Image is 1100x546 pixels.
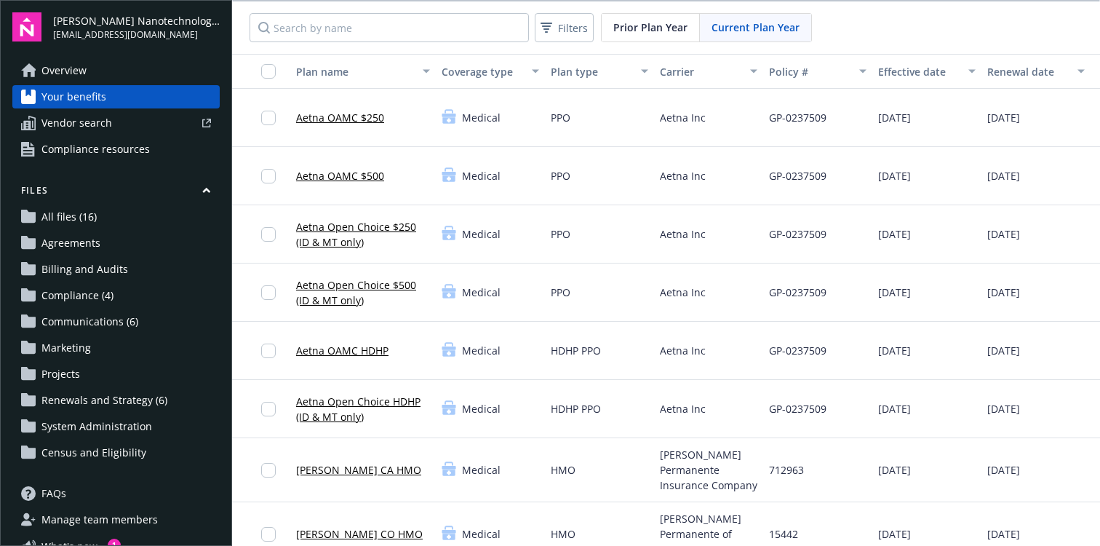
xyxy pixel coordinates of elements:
span: PPO [551,226,570,242]
input: Toggle Row Selected [261,463,276,478]
span: FAQs [41,482,66,505]
input: Toggle Row Selected [261,111,276,125]
span: HMO [551,462,575,478]
span: [DATE] [987,285,1020,300]
span: PPO [551,110,570,125]
a: Aetna Open Choice $250 (ID & MT only) [296,219,430,250]
div: Renewal date [987,64,1069,79]
span: 15442 [769,526,798,542]
a: All files (16) [12,205,220,229]
input: Toggle Row Selected [261,169,276,183]
a: Billing and Audits [12,258,220,281]
span: 712963 [769,462,804,478]
span: Aetna Inc [660,110,706,125]
span: Current Plan Year [712,20,800,35]
div: Policy # [769,64,850,79]
a: [PERSON_NAME] CO HMO [296,526,423,542]
span: Medical [462,462,501,478]
span: Compliance resources [41,138,150,161]
span: PPO [551,168,570,183]
span: [DATE] [878,462,911,478]
span: Aetna Inc [660,401,706,416]
span: Your benefits [41,85,106,108]
button: Carrier [654,54,763,89]
a: FAQs [12,482,220,505]
span: HMO [551,526,575,542]
button: Plan type [545,54,654,89]
a: Marketing [12,336,220,360]
span: Aetna Inc [660,226,706,242]
input: Select all [261,64,276,79]
a: Manage team members [12,508,220,531]
span: [DATE] [878,401,911,416]
span: Medical [462,343,501,358]
a: Aetna Open Choice $500 (ID & MT only) [296,277,430,308]
span: Medical [462,401,501,416]
span: Marketing [41,336,91,360]
span: Prior Plan Year [613,20,687,35]
span: Communications (6) [41,310,138,333]
div: Plan name [296,64,414,79]
a: Aetna Open Choice HDHP (ID & MT only) [296,394,430,424]
span: Medical [462,168,501,183]
span: HDHP PPO [551,343,601,358]
span: [DATE] [987,343,1020,358]
span: PPO [551,285,570,300]
span: GP-0237509 [769,285,826,300]
a: Projects [12,363,220,386]
span: Compliance (4) [41,284,113,307]
span: Aetna Inc [660,285,706,300]
button: [PERSON_NAME] Nanotechnologies[EMAIL_ADDRESS][DOMAIN_NAME] [53,12,220,41]
span: GP-0237509 [769,343,826,358]
span: [DATE] [878,343,911,358]
span: [DATE] [878,110,911,125]
a: Compliance (4) [12,284,220,307]
img: navigator-logo.svg [12,12,41,41]
a: Vendor search [12,111,220,135]
div: Plan type [551,64,632,79]
a: Aetna OAMC $250 [296,110,384,125]
div: Carrier [660,64,741,79]
input: Toggle Row Selected [261,527,276,542]
span: Medical [462,526,501,542]
a: Your benefits [12,85,220,108]
span: Filters [538,17,591,39]
span: Census and Eligibility [41,441,146,464]
input: Toggle Row Selected [261,227,276,242]
span: Agreements [41,232,100,255]
a: Aetna OAMC HDHP [296,343,388,358]
span: System Administration [41,415,152,438]
button: Renewal date [981,54,1091,89]
span: [DATE] [878,168,911,183]
a: Overview [12,59,220,82]
input: Search by name [250,13,529,42]
a: Agreements [12,232,220,255]
span: All files (16) [41,205,97,229]
input: Toggle Row Selected [261,402,276,416]
span: GP-0237509 [769,110,826,125]
button: Filters [535,13,594,42]
span: [DATE] [878,526,911,542]
span: [DATE] [878,226,911,242]
a: Census and Eligibility [12,441,220,464]
span: [DATE] [987,526,1020,542]
button: Policy # [763,54,872,89]
button: Effective date [872,54,981,89]
div: Coverage type [442,64,523,79]
a: [PERSON_NAME] CA HMO [296,462,421,478]
span: [EMAIL_ADDRESS][DOMAIN_NAME] [53,28,220,41]
a: Renewals and Strategy (6) [12,389,220,412]
span: Medical [462,110,501,125]
span: [DATE] [987,226,1020,242]
span: [DATE] [987,401,1020,416]
a: Aetna OAMC $500 [296,168,384,183]
span: Medical [462,285,501,300]
span: HDHP PPO [551,401,601,416]
span: GP-0237509 [769,168,826,183]
input: Toggle Row Selected [261,344,276,358]
span: [DATE] [987,168,1020,183]
span: Manage team members [41,508,158,531]
button: Plan name [290,54,436,89]
span: Aetna Inc [660,343,706,358]
span: Billing and Audits [41,258,128,281]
